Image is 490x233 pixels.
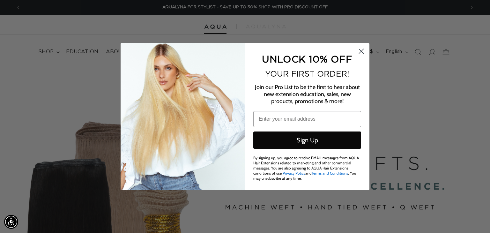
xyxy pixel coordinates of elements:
[253,132,361,149] button: Sign Up
[253,155,359,181] span: By signing up, you agree to receive EMAIL messages from AQUA Hair Extensions related to marketing...
[255,84,360,105] span: Join our Pro List to be the first to hear about new extension education, sales, new products, pro...
[121,43,245,190] img: daab8b0d-f573-4e8c-a4d0-05ad8d765127.png
[262,54,352,64] span: UNLOCK 10% OFF
[283,171,305,176] a: Privacy Policy
[253,111,361,127] input: Enter your email address
[312,171,348,176] a: Terms and Conditions
[265,69,349,78] span: YOUR FIRST ORDER!
[4,215,18,229] div: Accessibility Menu
[356,46,367,57] button: Close dialog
